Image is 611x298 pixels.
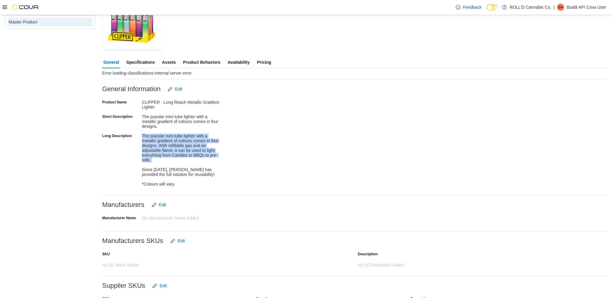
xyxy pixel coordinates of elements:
div: CLIPPER - Long Reach Metallic Gradient Lighter [142,97,222,109]
div: The popular mini tube lighter with a metallic gradient of colours comes in four designs. With ref... [142,131,222,186]
span: Specifications [126,56,155,68]
button: Edit [150,280,169,292]
div: Error loading classifications: Internal server error [102,71,606,75]
div: The popular mini tube lighter with a metallic gradient of colours comes in four designs. [142,112,222,129]
span: Edit [175,86,182,92]
span: Assets [162,56,176,68]
h3: Manufacturers [102,201,145,208]
div: No [0] description added [358,260,478,267]
label: Long Description [102,134,132,138]
a: Feedback [453,1,484,13]
p: | [554,4,555,11]
div: No [0] value added [102,260,222,267]
h3: Manufacturers SKUs [102,237,163,244]
span: Edit [159,202,166,208]
label: Short Description [102,114,133,119]
button: Edit [165,83,185,95]
span: Edit [160,283,167,289]
div: Master Product [9,19,91,25]
button: Edit [149,199,169,211]
p: ROLL'D Cannabis Co. [510,4,551,11]
span: Pricing [257,56,271,68]
label: Product Name [102,100,127,105]
span: BA [558,4,563,11]
h3: Supplier SKUs [102,282,145,289]
h3: General Information [102,85,160,93]
span: Product Behaviors [183,56,220,68]
img: Cova [12,4,39,10]
label: SKU [102,252,110,257]
input: Dark Mode [486,4,499,11]
span: Feedback [463,4,481,10]
p: Buddi API Cova User [567,4,606,11]
span: Availability [228,56,249,68]
span: Edit [178,238,185,244]
button: Edit [168,235,187,247]
label: Manufacturer Name [102,216,136,220]
div: Buddi API Cova User [557,4,564,11]
div: No Manufacturer Name Added [142,213,222,220]
span: General [103,56,119,68]
label: Description [358,252,378,257]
